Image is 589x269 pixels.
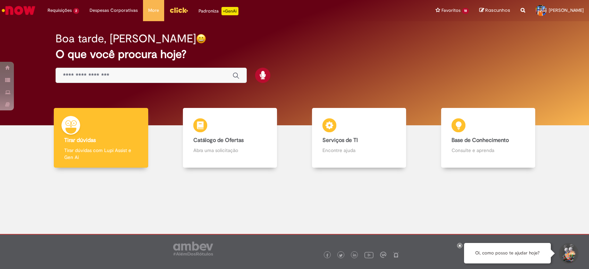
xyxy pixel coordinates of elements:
b: Base de Conhecimento [452,137,509,144]
b: Tirar dúvidas [64,137,96,144]
img: logo_footer_ambev_rotulo_gray.png [173,242,213,255]
img: logo_footer_linkedin.png [353,253,356,258]
a: Base de Conhecimento Consulte e aprenda [423,108,553,168]
img: logo_footer_youtube.png [364,250,373,259]
span: Despesas Corporativas [90,7,138,14]
span: Requisições [48,7,72,14]
b: Catálogo de Ofertas [193,137,244,144]
p: +GenAi [221,7,238,15]
span: Favoritos [441,7,461,14]
span: 2 [73,8,79,14]
div: Oi, como posso te ajudar hoje? [464,243,551,263]
a: Serviços de TI Encontre ajuda [295,108,424,168]
b: Serviços de TI [322,137,358,144]
img: logo_footer_workplace.png [380,252,386,258]
h2: Boa tarde, [PERSON_NAME] [56,33,196,45]
span: More [148,7,159,14]
span: Rascunhos [485,7,510,14]
span: [PERSON_NAME] [549,7,584,13]
img: happy-face.png [196,34,206,44]
span: 18 [462,8,469,14]
button: Iniciar Conversa de Suporte [558,243,579,264]
p: Encontre ajuda [322,147,396,154]
p: Tirar dúvidas com Lupi Assist e Gen Ai [64,147,137,161]
a: Catálogo de Ofertas Abra uma solicitação [166,108,295,168]
img: ServiceNow [1,3,36,17]
img: logo_footer_facebook.png [326,254,329,257]
div: Padroniza [199,7,238,15]
img: logo_footer_twitter.png [339,254,343,257]
a: Tirar dúvidas Tirar dúvidas com Lupi Assist e Gen Ai [36,108,166,168]
p: Consulte e aprenda [452,147,525,154]
img: logo_footer_naosei.png [393,252,399,258]
p: Abra uma solicitação [193,147,267,154]
img: click_logo_yellow_360x200.png [169,5,188,15]
h2: O que você procura hoje? [56,48,533,60]
a: Rascunhos [479,7,510,14]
